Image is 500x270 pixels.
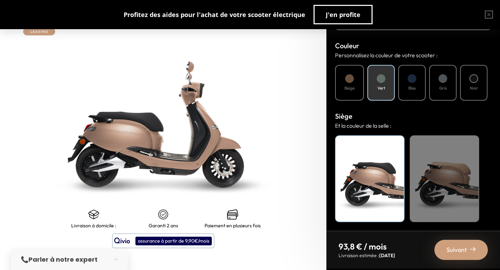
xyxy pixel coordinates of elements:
h4: Beige [414,140,475,149]
h3: Couleur [335,41,491,51]
img: credit-cards.png [227,209,238,220]
p: Garanti 2 ans [149,223,178,228]
p: 93,8 € / mois [339,241,395,252]
h3: Siège [335,111,491,121]
h4: Noir [339,140,400,149]
span: Suivant [447,245,467,255]
button: assurance à partir de 9,90€/mois [112,234,214,248]
h4: Bleu [408,85,416,91]
p: Personnalisez la couleur de votre scooter : [335,51,491,59]
h4: Vert [377,85,385,91]
div: assurance à partir de 9,90€/mois [135,237,212,245]
span: [DATE] [379,252,395,259]
p: Et la couleur de la selle : [335,121,491,130]
p: Livraison estimée : [339,252,395,259]
h4: Beige [344,85,355,91]
img: logo qivio [114,237,130,245]
h4: Gris [439,85,447,91]
img: shipping.png [88,209,99,220]
img: right-arrow-2.png [470,246,476,252]
img: certificat-de-garantie.png [158,209,169,220]
p: Paiement en plusieurs fois [205,223,261,228]
h4: Noir [470,85,478,91]
p: Livraison à domicile : [71,223,116,228]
